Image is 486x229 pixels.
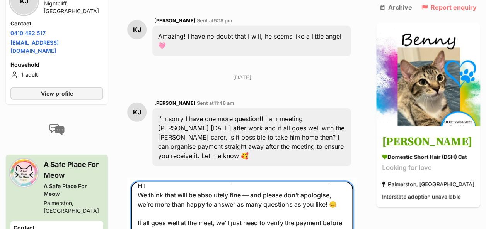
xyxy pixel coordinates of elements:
div: A Safe Place For Meow [44,183,103,198]
img: A Safe Place For Meow profile pic [10,160,38,187]
img: Benny [376,22,480,126]
h3: [PERSON_NAME] [382,133,474,151]
div: KJ [127,20,147,39]
div: I’m sorry I have one more question!! I am meeting [PERSON_NAME] [DATE] after work and if all goes... [152,108,351,166]
div: Amazing! I have no doubt that I will, he seems like a little angel 🩷 [152,26,351,56]
span: Interstate adoption unavailable [382,193,460,200]
span: 11:48 am [214,100,234,106]
span: View profile [41,90,73,98]
h4: Household [10,61,103,69]
span: [PERSON_NAME] [154,18,196,24]
div: Palmerston, [GEOGRAPHIC_DATA] [44,200,103,215]
span: Sent at [197,18,232,24]
a: [PERSON_NAME] Domestic Short Hair (DSH) Cat Looking for love Palmerston, [GEOGRAPHIC_DATA] Inters... [376,128,480,207]
span: 5:18 pm [214,18,232,24]
a: 0410 482 517 [10,30,46,37]
h4: Contact [10,20,103,28]
span: [PERSON_NAME] [154,100,196,106]
div: KJ [127,103,147,122]
div: Looking for love [382,163,474,173]
p: [DATE] [127,73,357,81]
div: Domestic Short Hair (DSH) Cat [382,153,474,161]
div: Palmerston, [GEOGRAPHIC_DATA] [382,179,474,189]
a: [EMAIL_ADDRESS][DOMAIN_NAME] [10,40,59,54]
a: Report enquiry [421,4,477,11]
li: 1 adult [10,71,103,80]
span: Sent at [197,100,234,106]
h3: A Safe Place For Meow [44,160,103,181]
img: conversation-icon-4a6f8262b818ee0b60e3300018af0b2d0b884aa5de6e9bcb8d3d4eeb1a70a7c4.svg [49,124,65,136]
a: Archive [380,4,412,11]
a: View profile [10,88,103,100]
